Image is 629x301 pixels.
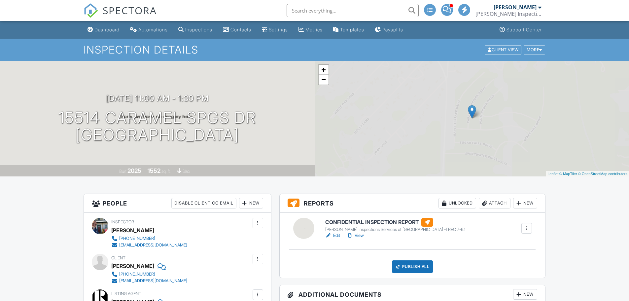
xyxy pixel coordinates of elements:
[392,260,433,273] div: Publish All
[524,45,545,54] div: More
[296,24,325,36] a: Metrics
[340,27,364,32] div: Templates
[220,24,254,36] a: Contacts
[547,172,558,176] a: Leaflet
[546,171,629,177] div: |
[138,27,168,32] div: Automations
[111,255,125,260] span: Client
[438,198,476,208] div: Unlocked
[497,24,544,36] a: Support Center
[176,24,215,36] a: Inspections
[85,24,122,36] a: Dashboard
[111,242,187,248] a: [EMAIL_ADDRESS][DOMAIN_NAME]
[578,172,627,176] a: © OpenStreetMap contributors
[111,261,154,271] div: [PERSON_NAME]
[94,27,120,32] div: Dashboard
[111,271,187,278] a: [PHONE_NUMBER]
[111,219,134,224] span: Inspector
[119,243,187,248] div: [EMAIL_ADDRESS][DOMAIN_NAME]
[230,27,251,32] div: Contacts
[239,198,263,208] div: New
[347,232,364,239] a: View
[559,172,577,176] a: © MapTiler
[319,65,329,75] a: Zoom in
[58,109,256,144] h1: 15514 Caramel Spgs Dr [GEOGRAPHIC_DATA]
[331,24,367,36] a: Templates
[485,45,521,54] div: Client View
[305,27,323,32] div: Metrics
[111,225,154,235] div: [PERSON_NAME]
[372,24,406,36] a: Paysplits
[84,3,98,18] img: The Best Home Inspection Software - Spectora
[507,27,542,32] div: Support Center
[269,27,288,32] div: Settings
[84,44,546,56] h1: Inspection Details
[127,167,141,174] div: 2025
[280,194,545,213] h3: Reports
[259,24,291,36] a: Settings
[161,169,171,174] span: sq. ft.
[84,9,157,23] a: SPECTORA
[287,4,419,17] input: Search everything...
[119,169,126,174] span: Built
[111,291,141,296] span: Listing Agent
[513,289,537,300] div: New
[119,272,155,277] div: [PHONE_NUMBER]
[325,218,466,233] a: CONFIDENTIAL INSPECTION REPORT [PERSON_NAME] Inspections Services of [GEOGRAPHIC_DATA] -TREC 7-6.1
[382,27,403,32] div: Paysplits
[484,47,523,52] a: Client View
[111,278,187,284] a: [EMAIL_ADDRESS][DOMAIN_NAME]
[119,278,187,283] div: [EMAIL_ADDRESS][DOMAIN_NAME]
[171,198,236,208] div: Disable Client CC Email
[185,27,212,32] div: Inspections
[494,4,537,11] div: [PERSON_NAME]
[319,75,329,85] a: Zoom out
[475,11,542,17] div: Morrell Inspection Services of Houston, LLC
[479,198,510,208] div: Attach
[106,94,209,103] h3: [DATE] 11:00 am - 1:30 pm
[325,227,466,232] div: [PERSON_NAME] Inspections Services of [GEOGRAPHIC_DATA] -TREC 7-6.1
[103,3,157,17] span: SPECTORA
[127,24,170,36] a: Automations (Advanced)
[513,198,537,208] div: New
[148,167,160,174] div: 1552
[325,232,340,239] a: Edit
[183,169,190,174] span: slab
[119,236,155,241] div: [PHONE_NUMBER]
[84,194,271,213] h3: People
[111,235,187,242] a: [PHONE_NUMBER]
[325,218,466,227] h6: CONFIDENTIAL INSPECTION REPORT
